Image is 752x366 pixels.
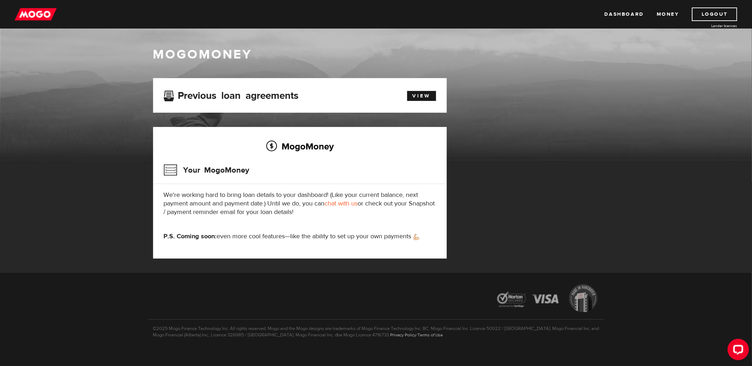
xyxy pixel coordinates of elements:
p: We're working hard to bring loan details to your dashboard! (Like your current balance, next paym... [164,191,436,217]
strong: P.S. Coming soon: [164,232,217,240]
h3: Previous loan agreements [164,90,299,99]
a: View [407,91,436,101]
h2: MogoMoney [164,139,436,154]
img: legal-icons-92a2ffecb4d32d839781d1b4e4802d7b.png [490,279,605,319]
a: chat with us [325,199,358,208]
h1: MogoMoney [153,47,599,62]
p: even more cool features—like the ability to set up your own payments [164,232,436,241]
img: strong arm emoji [414,234,419,240]
a: Lender licences [684,23,737,29]
a: Terms of Use [418,332,443,338]
img: mogo_logo-11ee424be714fa7cbb0f0f49df9e16ec.png [15,7,57,21]
h3: Your MogoMoney [164,161,249,179]
a: Logout [692,7,737,21]
a: Money [657,7,679,21]
iframe: LiveChat chat widget [722,336,752,366]
a: Dashboard [605,7,644,21]
p: ©2025 Mogo Finance Technology Inc. All rights reserved. Mogo and the Mogo designs are trademarks ... [148,319,605,338]
a: Privacy Policy [390,332,417,338]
